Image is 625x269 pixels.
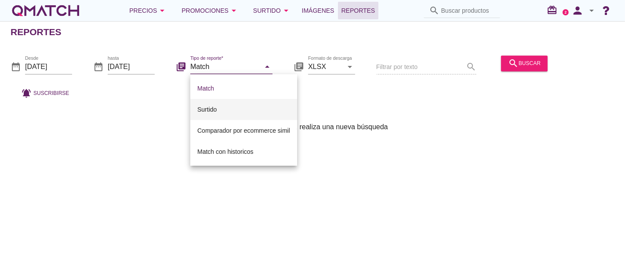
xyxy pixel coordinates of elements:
[298,2,338,19] a: Imágenes
[501,55,548,71] button: buscar
[33,89,69,97] span: Suscribirse
[11,2,81,19] a: white-qmatch-logo
[14,85,76,101] button: Suscribirse
[25,60,72,74] input: Desde
[246,2,298,19] button: Surtido
[157,5,167,16] i: arrow_drop_down
[129,5,167,16] div: Precios
[563,9,569,15] a: 2
[197,125,290,136] div: Comparador por ecommerce simil
[338,2,379,19] a: Reportes
[93,62,104,72] i: date_range
[229,5,239,16] i: arrow_drop_down
[197,83,290,94] div: Match
[429,5,440,16] i: search
[308,60,343,74] input: Formato de descarga
[262,62,273,72] i: arrow_drop_down
[11,25,62,39] h2: Reportes
[565,10,567,14] text: 2
[21,88,33,98] i: notifications_active
[251,122,388,132] span: Sin resultados, realiza una nueva búsqueda
[11,62,21,72] i: date_range
[441,4,495,18] input: Buscar productos
[586,5,597,16] i: arrow_drop_down
[281,5,291,16] i: arrow_drop_down
[547,5,561,15] i: redeem
[190,60,260,74] input: Tipo de reporte*
[345,62,355,72] i: arrow_drop_down
[294,62,304,72] i: library_books
[197,146,290,157] div: Match con historicos
[122,2,174,19] button: Precios
[174,2,246,19] button: Promociones
[569,4,586,17] i: person
[342,5,375,16] span: Reportes
[302,5,334,16] span: Imágenes
[508,58,519,69] i: search
[182,5,239,16] div: Promociones
[253,5,291,16] div: Surtido
[108,60,155,74] input: hasta
[197,104,290,115] div: Surtido
[176,62,186,72] i: library_books
[508,58,541,69] div: buscar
